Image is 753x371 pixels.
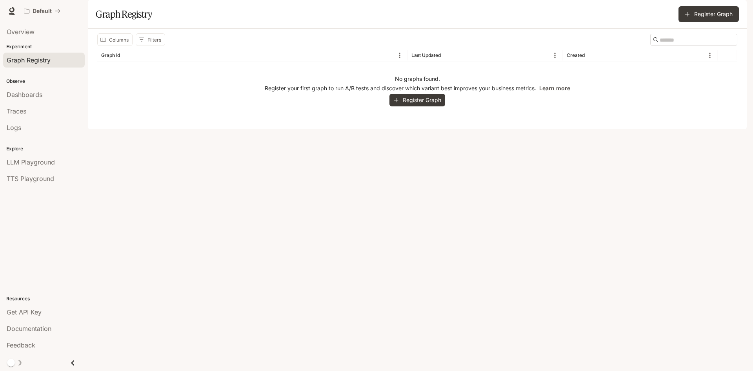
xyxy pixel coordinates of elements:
button: All workspaces [20,3,64,19]
div: Search [650,34,737,46]
button: Register Graph [389,94,445,107]
button: Sort [121,49,133,61]
button: Select columns [97,33,133,46]
button: Show filters [136,33,165,46]
p: Register your first graph to run A/B tests and discover which variant best improves your business... [265,84,570,92]
button: Register Graph [678,6,739,22]
a: Learn more [539,85,570,91]
button: Menu [704,49,716,61]
div: Last Updated [411,52,441,58]
button: Menu [394,49,406,61]
button: Menu [549,49,561,61]
div: Created [567,52,585,58]
p: Default [33,8,52,15]
button: Sort [586,49,597,61]
p: No graphs found. [395,75,440,83]
h1: Graph Registry [96,6,152,22]
button: Sort [442,49,453,61]
div: Graph Id [101,52,120,58]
